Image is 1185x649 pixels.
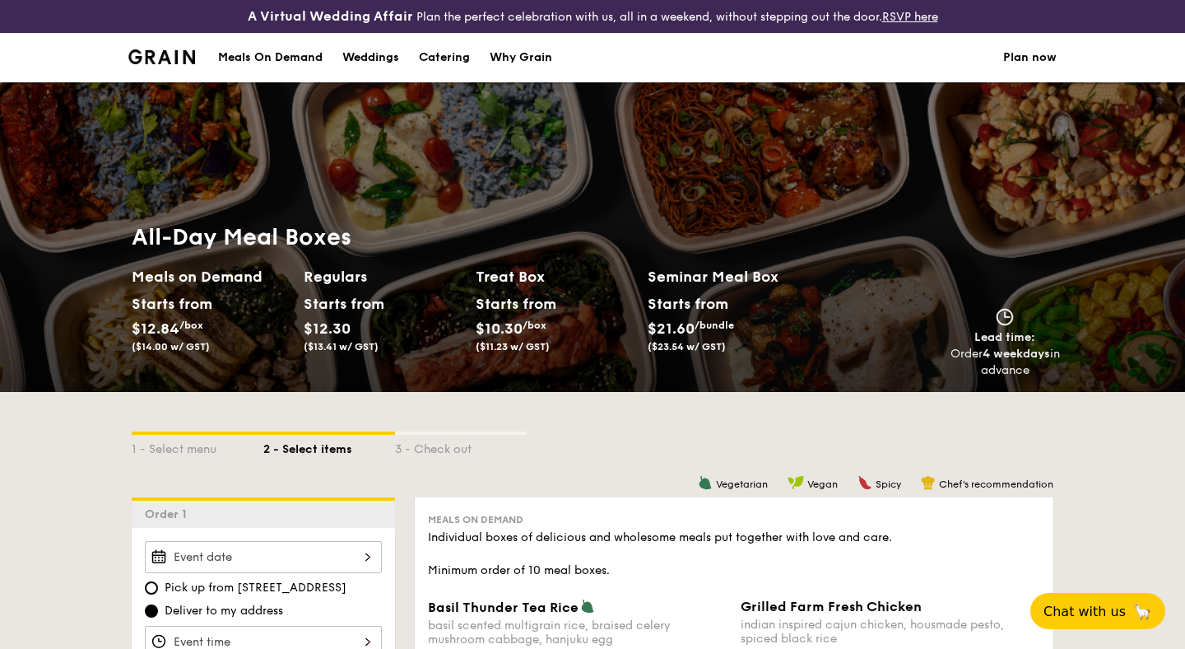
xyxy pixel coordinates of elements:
div: Weddings [342,33,399,82]
div: 2 - Select items [263,435,395,458]
div: Starts from [648,292,727,316]
button: Chat with us🦙 [1030,593,1165,629]
div: basil scented multigrain rice, braised celery mushroom cabbage, hanjuku egg [428,619,727,647]
img: icon-spicy.37a8142b.svg [857,475,872,490]
a: Weddings [332,33,409,82]
h2: Seminar Meal Box [648,265,820,288]
img: icon-vegan.f8ff3823.svg [788,475,804,490]
span: 🦙 [1132,602,1152,621]
span: Pick up from [STREET_ADDRESS] [165,580,346,596]
input: Deliver to my address [145,605,158,618]
span: Lead time: [974,330,1035,344]
span: Order 1 [145,507,193,521]
div: 3 - Check out [395,435,527,458]
a: Plan now [1003,33,1057,82]
a: RSVP here [882,10,938,24]
a: Meals On Demand [208,33,332,82]
img: icon-vegetarian.fe4039eb.svg [580,599,595,614]
a: Why Grain [480,33,562,82]
span: /box [523,320,546,331]
span: $21.60 [648,320,695,338]
span: Meals on Demand [428,514,523,525]
span: /box [179,320,203,331]
span: Basil Thunder Tea Rice [428,600,579,615]
strong: 4 weekdays [983,347,1050,361]
div: Starts from [476,292,549,316]
a: Logotype [128,49,195,64]
div: indian inspired cajun chicken, housmade pesto, spiced black rice [741,618,1040,646]
span: ($11.23 w/ GST) [476,341,550,353]
span: $12.84 [132,320,179,338]
span: Spicy [876,479,901,490]
span: /bundle [695,320,734,331]
span: Deliver to my address [165,603,283,619]
img: icon-vegetarian.fe4039eb.svg [698,475,713,490]
span: Grilled Farm Fresh Chicken [741,599,922,614]
span: $12.30 [304,320,351,338]
span: Chef's recommendation [939,479,1053,490]
div: Why Grain [490,33,552,82]
h4: A Virtual Wedding Affair [248,7,413,26]
span: Chat with us [1043,604,1126,619]
img: icon-chef-hat.a58ddaea.svg [921,475,936,490]
h2: Treat Box [476,265,634,288]
img: icon-clock.2db775ea.svg [992,308,1017,326]
span: ($13.41 w/ GST) [304,341,379,353]
img: Grain [128,49,195,64]
div: Plan the perfect celebration with us, all in a weekend, without stepping out the door. [197,7,987,26]
div: Individual boxes of delicious and wholesome meals put together with love and care. Minimum order ... [428,530,1040,579]
input: Event date [145,541,382,573]
div: Order in advance [950,346,1060,379]
span: Vegan [807,479,838,490]
h1: All-Day Meal Boxes [132,222,820,252]
input: Pick up from [STREET_ADDRESS] [145,581,158,595]
div: Starts from [132,292,205,316]
div: 1 - Select menu [132,435,263,458]
span: $10.30 [476,320,523,338]
div: Meals On Demand [218,33,323,82]
h2: Meals on Demand [132,265,290,288]
div: Starts from [304,292,377,316]
a: Catering [409,33,480,82]
span: ($14.00 w/ GST) [132,341,210,353]
span: ($23.54 w/ GST) [648,341,726,353]
div: Catering [419,33,470,82]
span: Vegetarian [716,479,768,490]
h2: Regulars [304,265,462,288]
